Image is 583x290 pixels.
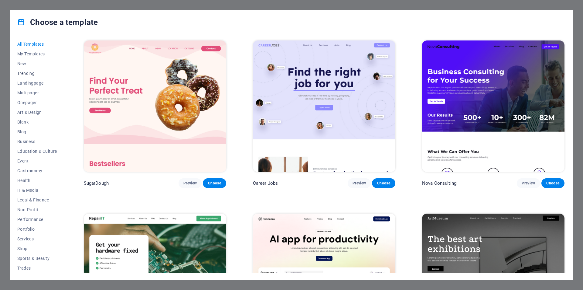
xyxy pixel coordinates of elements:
span: Choose [546,181,560,186]
button: My Templates [17,49,57,59]
p: Nova Consulting [422,180,456,186]
span: Non-Profit [17,207,57,212]
span: Event [17,159,57,163]
button: Blog [17,127,57,137]
button: Sports & Beauty [17,253,57,263]
span: Performance [17,217,57,222]
button: Multipager [17,88,57,98]
span: Trending [17,71,57,76]
h4: Choose a template [17,17,98,27]
span: New [17,61,57,66]
span: Multipager [17,90,57,95]
span: Landingpage [17,81,57,86]
img: SugarDough [84,40,226,172]
span: Education & Culture [17,149,57,154]
button: Shop [17,244,57,253]
button: Trending [17,68,57,78]
button: Preview [517,178,540,188]
button: Preview [179,178,202,188]
span: Services [17,236,57,241]
span: Legal & Finance [17,197,57,202]
button: Health [17,176,57,185]
span: Business [17,139,57,144]
button: Services [17,234,57,244]
button: Choose [372,178,395,188]
img: Career Jobs [253,40,395,172]
button: Preview [348,178,371,188]
p: Career Jobs [253,180,278,186]
span: Blank [17,120,57,124]
span: Gastronomy [17,168,57,173]
span: Trades [17,266,57,271]
span: Health [17,178,57,183]
button: Education & Culture [17,146,57,156]
span: IT & Media [17,188,57,193]
span: My Templates [17,51,57,56]
span: Preview [522,181,535,186]
button: Choose [203,178,226,188]
button: Gastronomy [17,166,57,176]
button: Blank [17,117,57,127]
span: Choose [208,181,221,186]
button: Legal & Finance [17,195,57,205]
button: Portfolio [17,224,57,234]
button: Trades [17,263,57,273]
span: All Templates [17,42,57,47]
span: Shop [17,246,57,251]
span: Preview [183,181,197,186]
button: Art & Design [17,107,57,117]
button: Onepager [17,98,57,107]
button: Non-Profit [17,205,57,215]
span: Blog [17,129,57,134]
button: Performance [17,215,57,224]
span: Choose [377,181,390,186]
span: Sports & Beauty [17,256,57,261]
img: Nova Consulting [422,40,564,172]
span: Art & Design [17,110,57,115]
button: Event [17,156,57,166]
button: New [17,59,57,68]
button: IT & Media [17,185,57,195]
span: Preview [353,181,366,186]
button: Business [17,137,57,146]
button: Landingpage [17,78,57,88]
span: Onepager [17,100,57,105]
button: All Templates [17,39,57,49]
span: Portfolio [17,227,57,232]
button: Choose [541,178,564,188]
p: SugarDough [84,180,109,186]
